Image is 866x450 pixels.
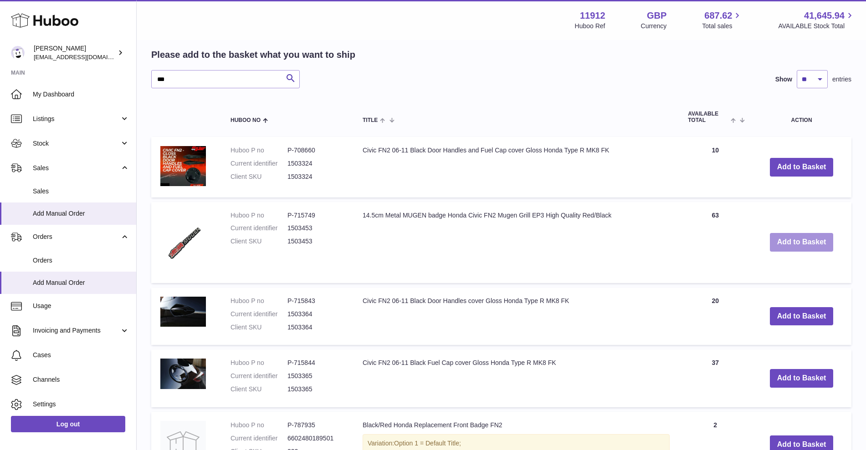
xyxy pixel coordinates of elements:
button: Add to Basket [770,369,834,388]
span: Orders [33,233,120,241]
div: Huboo Ref [575,22,605,30]
td: Civic FN2 06-11 Black Door Handles cover Gloss Honda Type R MK8 FK [354,288,679,345]
dd: 1503364 [287,310,344,319]
img: Civic FN2 06-11 Black Fuel Cap cover Gloss Honda Type R MK8 FK [160,359,206,389]
span: Add Manual Order [33,278,129,287]
button: Add to Basket [770,307,834,326]
span: AVAILABLE Total [688,111,728,123]
dt: Current identifier [231,372,287,380]
span: Huboo no [231,117,261,123]
span: entries [832,75,851,84]
div: [PERSON_NAME] [34,44,116,61]
dd: 1503365 [287,372,344,380]
td: 37 [679,349,752,407]
td: Civic FN2 06-11 Black Door Handles and Fuel Cap cover Gloss Honda Type R MK8 FK [354,137,679,197]
dt: Huboo P no [231,211,287,220]
label: Show [775,75,792,84]
a: Log out [11,416,125,432]
dd: P-787935 [287,421,344,430]
dt: Huboo P no [231,297,287,305]
dd: P-715843 [287,297,344,305]
span: Orders [33,256,129,265]
span: Invoicing and Payments [33,326,120,335]
dt: Huboo P no [231,359,287,367]
a: 687.62 Total sales [702,10,743,30]
span: Total sales [702,22,743,30]
dd: P-715749 [287,211,344,220]
span: My Dashboard [33,90,129,99]
dd: 6602480189501 [287,434,344,443]
td: 10 [679,137,752,197]
span: Usage [33,302,129,310]
strong: GBP [647,10,666,22]
dt: Current identifier [231,159,287,168]
a: 41,645.94 AVAILABLE Stock Total [778,10,855,30]
dt: Current identifier [231,310,287,319]
dd: 1503453 [287,237,344,246]
dt: Client SKU [231,237,287,246]
span: Channels [33,375,129,384]
button: Add to Basket [770,233,834,252]
img: 14.5cm Metal MUGEN badge Honda Civic FN2 Mugen Grill EP3 High Quality Red/Black [160,211,206,272]
dd: 1503364 [287,323,344,332]
dd: P-715844 [287,359,344,367]
img: info@carbonmyride.com [11,46,25,60]
span: 687.62 [704,10,732,22]
span: Title [363,117,378,123]
button: Add to Basket [770,158,834,177]
dd: 1503365 [287,385,344,394]
td: Civic FN2 06-11 Black Fuel Cap cover Gloss Honda Type R MK8 FK [354,349,679,407]
div: Currency [641,22,667,30]
span: Option 1 = Default Title; [394,440,461,447]
span: Stock [33,139,120,148]
td: 63 [679,202,752,283]
th: Action [752,102,851,132]
dd: 1503324 [287,159,344,168]
dt: Client SKU [231,385,287,394]
dt: Huboo P no [231,421,287,430]
span: 41,645.94 [804,10,845,22]
dd: P-708660 [287,146,344,155]
dd: 1503324 [287,172,344,181]
dt: Current identifier [231,224,287,233]
span: [EMAIL_ADDRESS][DOMAIN_NAME] [34,53,134,61]
td: 20 [679,288,752,345]
dd: 1503453 [287,224,344,233]
span: Cases [33,351,129,359]
h2: Please add to the basket what you want to ship [151,49,355,61]
dt: Huboo P no [231,146,287,155]
span: Add Manual Order [33,209,129,218]
img: Civic FN2 06-11 Black Door Handles cover Gloss Honda Type R MK8 FK [160,297,206,327]
span: Listings [33,115,120,123]
td: 14.5cm Metal MUGEN badge Honda Civic FN2 Mugen Grill EP3 High Quality Red/Black [354,202,679,283]
span: Sales [33,164,120,172]
dt: Current identifier [231,434,287,443]
img: Civic FN2 06-11 Black Door Handles and Fuel Cap cover Gloss Honda Type R MK8 FK [160,146,206,186]
span: Settings [33,400,129,409]
dt: Client SKU [231,323,287,332]
strong: 11912 [580,10,605,22]
dt: Client SKU [231,172,287,181]
span: Sales [33,187,129,196]
span: AVAILABLE Stock Total [778,22,855,30]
